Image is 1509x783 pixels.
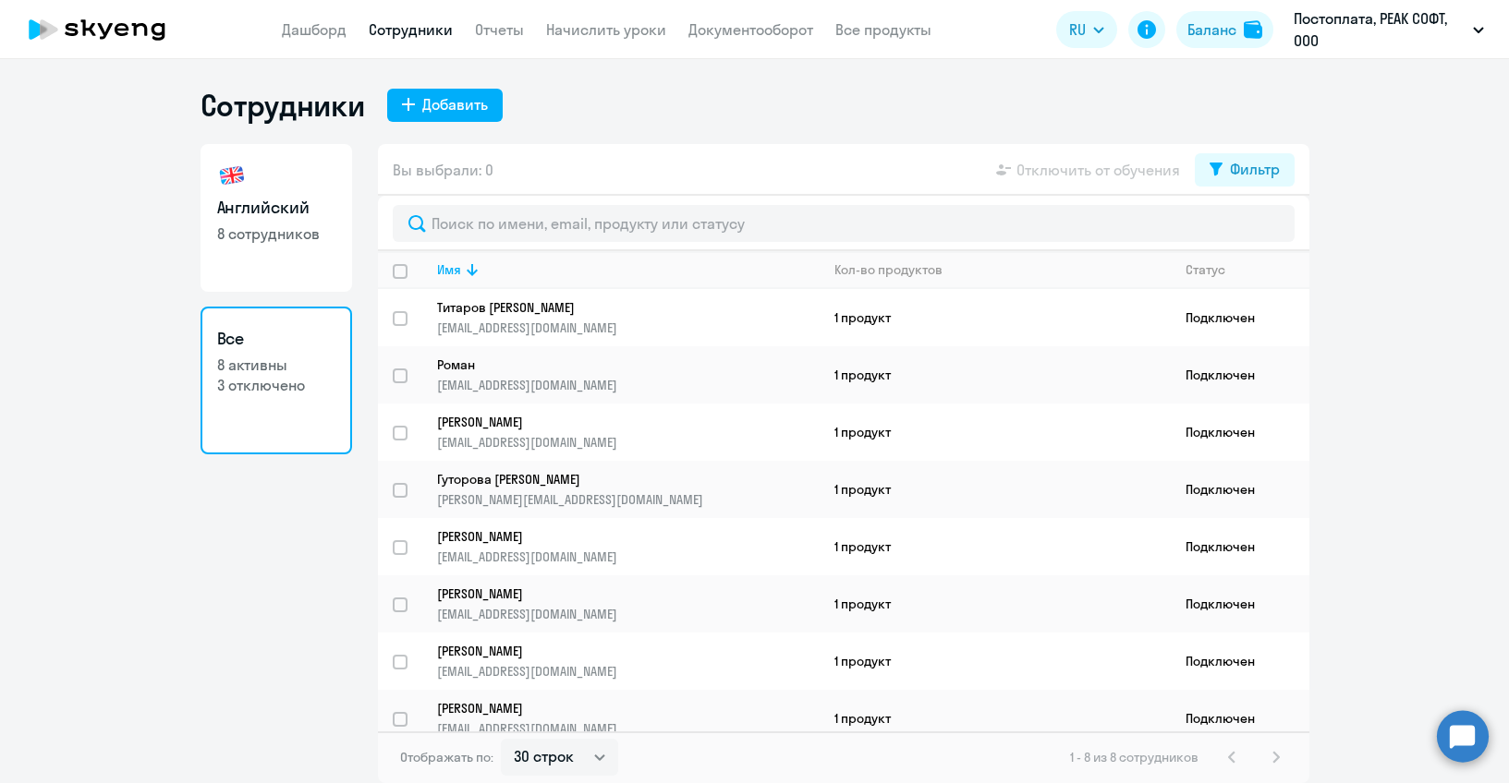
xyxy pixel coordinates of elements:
p: Титаров [PERSON_NAME] [437,299,794,316]
td: 1 продукт [820,461,1171,518]
td: Подключен [1171,404,1309,461]
div: Кол-во продуктов [834,261,943,278]
td: 1 продукт [820,346,1171,404]
td: 1 продукт [820,518,1171,575]
p: Роман [437,356,794,373]
span: Вы выбрали: 0 [393,159,493,181]
h1: Сотрудники [201,87,365,124]
a: Дашборд [282,20,347,39]
p: [EMAIL_ADDRESS][DOMAIN_NAME] [437,606,819,622]
td: 1 продукт [820,575,1171,632]
div: Кол-во продуктов [834,261,1170,278]
a: Титаров [PERSON_NAME][EMAIL_ADDRESS][DOMAIN_NAME] [437,299,819,336]
p: Гуторова [PERSON_NAME] [437,471,794,488]
button: RU [1056,11,1117,48]
div: Добавить [422,93,488,115]
p: [EMAIL_ADDRESS][DOMAIN_NAME] [437,548,819,565]
p: [PERSON_NAME] [437,700,794,717]
p: [PERSON_NAME][EMAIL_ADDRESS][DOMAIN_NAME] [437,491,819,508]
span: 1 - 8 из 8 сотрудников [1070,749,1199,765]
div: Статус [1186,261,1225,278]
button: Добавить [387,89,503,122]
span: Отображать по: [400,749,493,765]
div: Имя [437,261,461,278]
a: Сотрудники [369,20,453,39]
p: 3 отключено [217,375,335,395]
p: [EMAIL_ADDRESS][DOMAIN_NAME] [437,720,819,737]
a: Документооборот [688,20,813,39]
td: 1 продукт [820,690,1171,747]
a: Гуторова [PERSON_NAME][PERSON_NAME][EMAIL_ADDRESS][DOMAIN_NAME] [437,471,819,508]
button: Балансbalance [1176,11,1273,48]
p: [EMAIL_ADDRESS][DOMAIN_NAME] [437,663,819,680]
td: Подключен [1171,346,1309,404]
div: Имя [437,261,819,278]
a: Отчеты [475,20,524,39]
div: Статус [1186,261,1308,278]
h3: Все [217,327,335,351]
p: [EMAIL_ADDRESS][DOMAIN_NAME] [437,377,819,393]
p: [PERSON_NAME] [437,414,794,430]
a: Начислить уроки [546,20,666,39]
td: Подключен [1171,575,1309,632]
a: [PERSON_NAME][EMAIL_ADDRESS][DOMAIN_NAME] [437,700,819,737]
input: Поиск по имени, email, продукту или статусу [393,205,1295,242]
a: [PERSON_NAME][EMAIL_ADDRESS][DOMAIN_NAME] [437,528,819,565]
td: 1 продукт [820,289,1171,346]
div: Фильтр [1230,158,1280,180]
a: Роман[EMAIL_ADDRESS][DOMAIN_NAME] [437,356,819,393]
a: Английский8 сотрудников [201,144,352,292]
a: [PERSON_NAME][EMAIL_ADDRESS][DOMAIN_NAME] [437,585,819,622]
button: Постоплата, РЕАК СОФТ, ООО [1284,7,1493,52]
a: [PERSON_NAME][EMAIL_ADDRESS][DOMAIN_NAME] [437,414,819,451]
span: RU [1069,18,1086,41]
p: [PERSON_NAME] [437,585,794,602]
p: 8 активны [217,355,335,375]
td: Подключен [1171,289,1309,346]
p: [EMAIL_ADDRESS][DOMAIN_NAME] [437,434,819,451]
td: 1 продукт [820,632,1171,690]
td: Подключен [1171,632,1309,690]
button: Фильтр [1195,153,1295,187]
p: [PERSON_NAME] [437,528,794,545]
td: Подключен [1171,461,1309,518]
a: [PERSON_NAME][EMAIL_ADDRESS][DOMAIN_NAME] [437,643,819,680]
td: Подключен [1171,690,1309,747]
p: [EMAIL_ADDRESS][DOMAIN_NAME] [437,319,819,336]
td: 1 продукт [820,404,1171,461]
p: Постоплата, РЕАК СОФТ, ООО [1294,7,1466,52]
p: [PERSON_NAME] [437,643,794,659]
img: english [217,161,247,190]
p: 8 сотрудников [217,223,335,244]
a: Все8 активны3 отключено [201,307,352,454]
a: Все продукты [835,20,931,39]
td: Подключен [1171,518,1309,575]
h3: Английский [217,196,335,220]
img: balance [1244,20,1262,39]
div: Баланс [1187,18,1236,41]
